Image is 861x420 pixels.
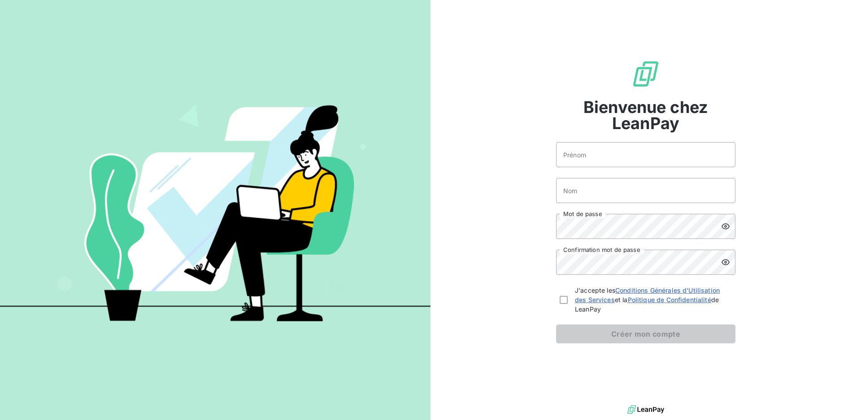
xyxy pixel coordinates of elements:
button: Créer mon compte [556,325,735,343]
a: Conditions Générales d'Utilisation des Services [575,286,720,303]
a: Politique de Confidentialité [628,296,711,303]
input: placeholder [556,178,735,203]
img: logo sigle [631,60,660,88]
span: Bienvenue chez LeanPay [556,99,735,131]
input: placeholder [556,142,735,167]
span: J'accepte les et la de LeanPay [575,286,732,314]
img: logo [627,403,664,416]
